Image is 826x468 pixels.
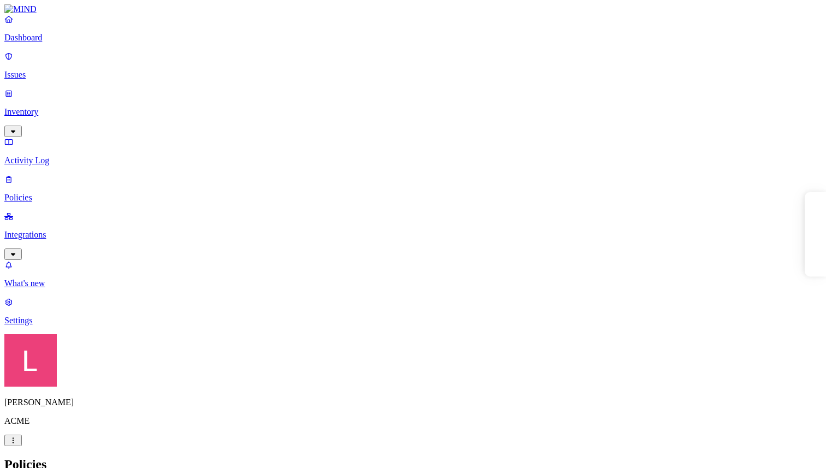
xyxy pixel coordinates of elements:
a: Issues [4,51,822,80]
p: Inventory [4,107,822,117]
p: Activity Log [4,156,822,165]
p: ACME [4,416,822,426]
a: Policies [4,174,822,203]
a: Integrations [4,211,822,258]
a: Activity Log [4,137,822,165]
a: Settings [4,297,822,325]
p: [PERSON_NAME] [4,398,822,407]
a: Dashboard [4,14,822,43]
a: What's new [4,260,822,288]
p: Issues [4,70,822,80]
p: Settings [4,316,822,325]
p: What's new [4,279,822,288]
img: Landen Brown [4,334,57,387]
a: MIND [4,4,822,14]
p: Dashboard [4,33,822,43]
img: MIND [4,4,37,14]
p: Policies [4,193,822,203]
p: Integrations [4,230,822,240]
a: Inventory [4,88,822,135]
